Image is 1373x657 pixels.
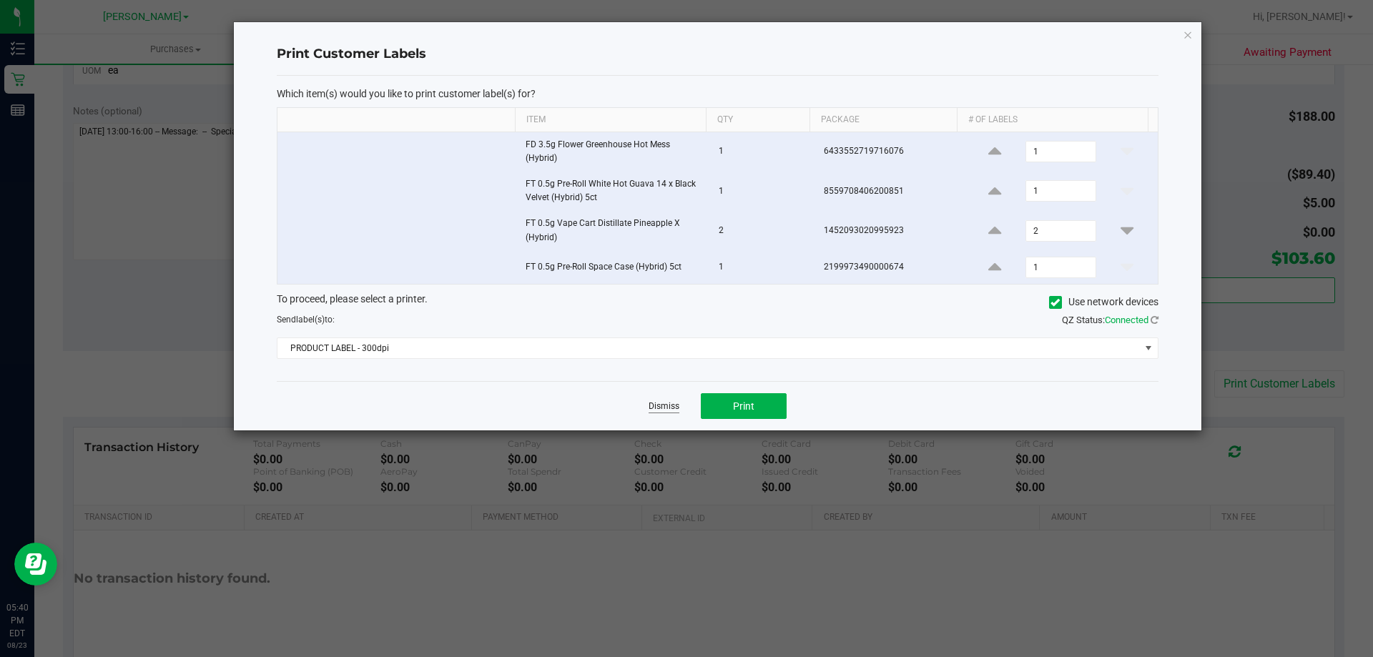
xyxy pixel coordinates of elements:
[266,292,1169,313] div: To proceed, please select a printer.
[649,400,679,413] a: Dismiss
[277,87,1158,100] p: Which item(s) would you like to print customer label(s) for?
[277,315,335,325] span: Send to:
[1062,315,1158,325] span: QZ Status:
[1049,295,1158,310] label: Use network devices
[809,108,957,132] th: Package
[517,251,710,284] td: FT 0.5g Pre-Roll Space Case (Hybrid) 5ct
[710,172,815,211] td: 1
[710,132,815,172] td: 1
[517,132,710,172] td: FD 3.5g Flower Greenhouse Hot Mess (Hybrid)
[1105,315,1148,325] span: Connected
[815,211,965,250] td: 1452093020995923
[517,172,710,211] td: FT 0.5g Pre-Roll White Hot Guava 14 x Black Velvet (Hybrid) 5ct
[815,251,965,284] td: 2199973490000674
[277,338,1140,358] span: PRODUCT LABEL - 300dpi
[706,108,809,132] th: Qty
[957,108,1148,132] th: # of labels
[517,211,710,250] td: FT 0.5g Vape Cart Distillate Pineapple X (Hybrid)
[815,132,965,172] td: 6433552719716076
[515,108,706,132] th: Item
[14,543,57,586] iframe: Resource center
[296,315,325,325] span: label(s)
[701,393,787,419] button: Print
[710,211,815,250] td: 2
[710,251,815,284] td: 1
[733,400,754,412] span: Print
[815,172,965,211] td: 8559708406200851
[277,45,1158,64] h4: Print Customer Labels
